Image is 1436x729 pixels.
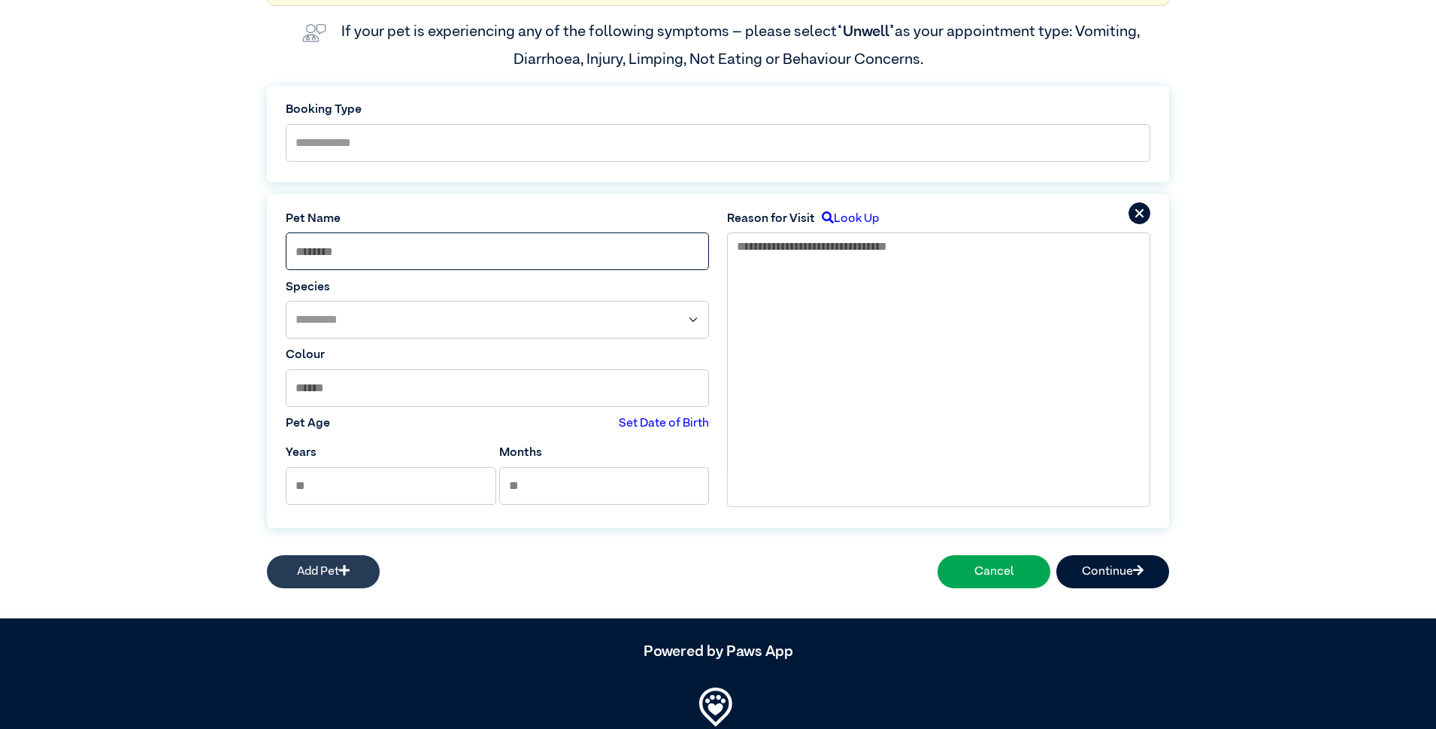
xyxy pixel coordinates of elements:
h5: Powered by Paws App [267,642,1169,661]
label: Booking Type [286,101,1150,119]
img: vet [296,18,332,48]
span: “Unwell” [837,24,895,39]
label: Species [286,278,709,296]
button: Cancel [938,555,1050,588]
label: Colour [286,346,709,364]
label: Months [499,444,542,462]
label: Pet Age [286,415,330,433]
label: Years [286,444,317,462]
button: Add Pet [267,555,380,588]
label: Set Date of Birth [619,415,709,433]
button: Continue [1056,555,1169,588]
label: If your pet is experiencing any of the following symptoms – please select as your appointment typ... [341,24,1143,66]
label: Reason for Visit [727,210,815,228]
label: Pet Name [286,210,709,228]
label: Look Up [815,210,879,228]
